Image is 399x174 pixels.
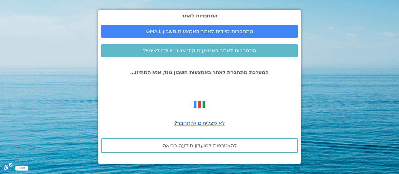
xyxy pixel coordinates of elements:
span: התחברות לאתר באמצעות קוד אשר יישלח לאימייל [143,48,256,54]
h2: התחברות לאתר [101,13,298,19]
a: התחברות לאתר באמצעות קוד אשר יישלח לאימייל [101,44,298,57]
a: לא מצליחים להתחבר? [174,120,225,127]
p: המערכת מתחברת לאתר באמצעות חשבון גוגל, אנא המתינו... [101,70,298,75]
span: התחברות מיידית לאתר באמצעות חשבון GMAIL [146,29,253,34]
a: התחברות מיידית לאתר באמצעות חשבון GMAIL [101,25,298,38]
span: להצטרפות למועדון תודעה בריאה [163,143,237,148]
a: להצטרפות למועדון תודעה בריאה [101,138,298,153]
